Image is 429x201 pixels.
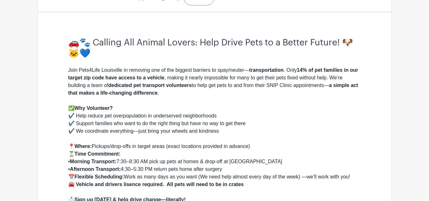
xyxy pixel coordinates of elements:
[70,159,117,164] strong: Morning Transport:
[75,151,121,157] strong: Time Commitment:
[249,67,284,73] strong: transportation
[68,66,361,104] div: Join Pets4Life Louisville in removing one of the biggest barriers to spay/neuter— . Only , making...
[70,166,121,172] strong: Afternoon Transport:
[108,83,192,88] strong: dedicated pet transport volunteers
[75,105,113,111] strong: Why Volunteer?
[68,83,358,96] strong: a simple act that makes a life-changing difference
[68,37,361,59] h3: 🚗🐾 Calling All Animal Lovers: Help Drive Pets to a Better Future! 🐶🐱💙
[68,182,244,187] strong: 🚘 Vehicle and drivers lisence required. All pets will need to be in crates
[68,104,361,143] div: ✅ ✔️ Help reduce pet overpopulation in underserved neighborhoods ✔️ Support families who want to ...
[75,144,92,149] strong: Where:
[75,174,124,179] strong: Flexible Scheduling:
[68,143,361,196] div: 📍 Pickups/drop-offs in target areas (exact locations provided in advance) ⏳ • 7:30–8:30 AM pick u...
